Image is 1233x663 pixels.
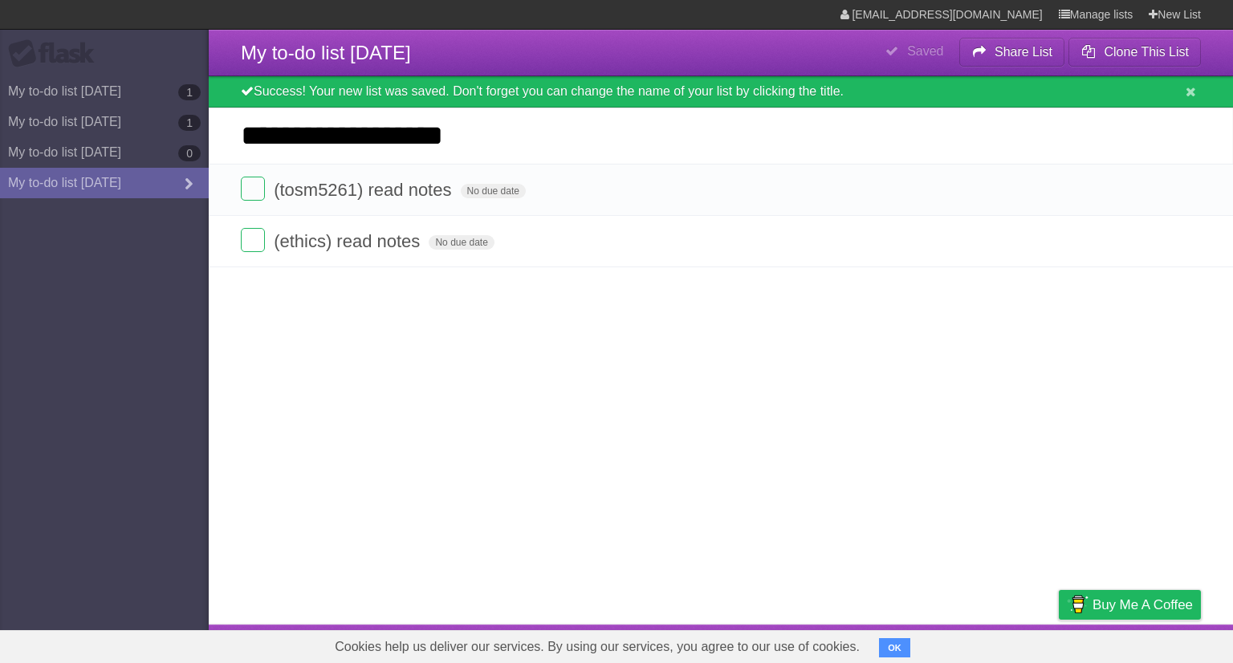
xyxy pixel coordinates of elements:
[178,115,201,131] b: 1
[241,177,265,201] label: Done
[178,84,201,100] b: 1
[319,631,876,663] span: Cookies help us deliver our services. By using our services, you agree to our use of cookies.
[898,628,963,659] a: Developers
[879,638,910,657] button: OK
[209,76,1233,108] div: Success! Your new list was saved. Don't forget you can change the name of your list by clicking t...
[1100,628,1201,659] a: Suggest a feature
[1059,590,1201,620] a: Buy me a coffee
[461,184,526,198] span: No due date
[995,45,1052,59] b: Share List
[1068,38,1201,67] button: Clone This List
[8,39,104,68] div: Flask
[845,628,879,659] a: About
[959,38,1065,67] button: Share List
[1104,45,1189,59] b: Clone This List
[983,628,1019,659] a: Terms
[274,180,455,200] span: (tosm5261) read notes
[429,235,494,250] span: No due date
[1067,591,1089,618] img: Buy me a coffee
[274,231,424,251] span: (ethics) read notes
[241,42,411,63] span: My to-do list [DATE]
[241,228,265,252] label: Done
[1093,591,1193,619] span: Buy me a coffee
[907,44,943,58] b: Saved
[178,145,201,161] b: 0
[1038,628,1080,659] a: Privacy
